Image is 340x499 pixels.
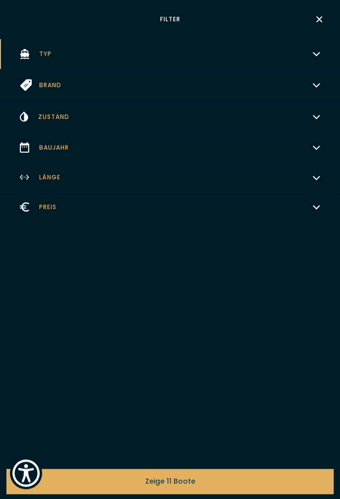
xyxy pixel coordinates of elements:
[39,50,52,58] span: Typ
[145,476,195,487] span: Zeige 11 Boote
[6,469,334,494] button: Zeige 11 Boote
[38,112,69,121] span: Zustand
[39,143,69,152] span: Baujahr
[39,173,60,182] span: Länge
[39,81,61,90] span: Brand
[39,203,57,212] span: Preis
[10,457,42,489] button: Show Accessibility Preferences
[15,15,325,24] span: Filter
